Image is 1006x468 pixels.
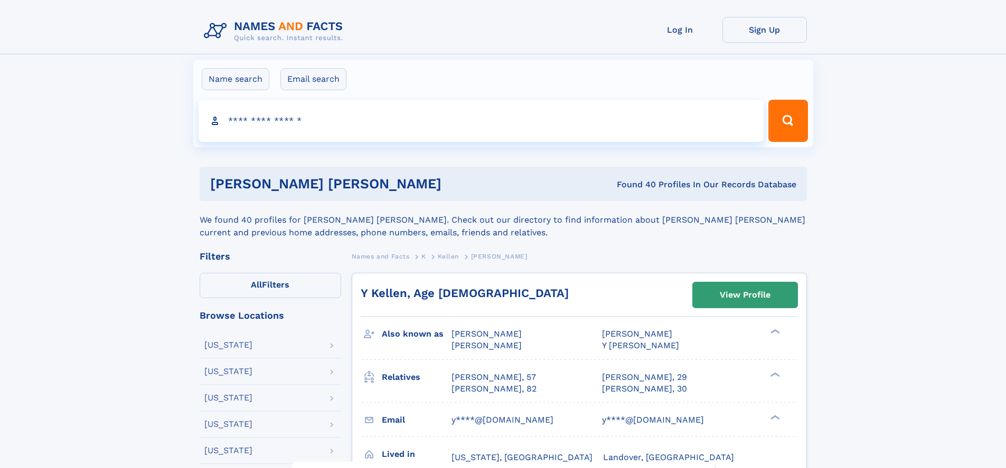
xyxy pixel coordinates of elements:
[602,340,679,350] span: Y [PERSON_NAME]
[199,100,764,142] input: search input
[352,250,410,263] a: Names and Facts
[200,17,352,45] img: Logo Names and Facts
[382,368,452,386] h3: Relatives
[382,411,452,429] h3: Email
[382,445,452,463] h3: Lived in
[200,311,341,320] div: Browse Locations
[602,383,687,395] a: [PERSON_NAME], 30
[768,371,781,378] div: ❯
[768,414,781,421] div: ❯
[452,383,537,395] a: [PERSON_NAME], 82
[452,329,522,339] span: [PERSON_NAME]
[210,177,529,190] h1: [PERSON_NAME] [PERSON_NAME]
[603,452,734,462] span: Landover, [GEOGRAPHIC_DATA]
[768,328,781,335] div: ❯
[452,340,522,350] span: [PERSON_NAME]
[722,17,807,43] a: Sign Up
[452,371,536,383] a: [PERSON_NAME], 57
[602,329,672,339] span: [PERSON_NAME]
[280,68,346,90] label: Email search
[452,452,593,462] span: [US_STATE], [GEOGRAPHIC_DATA]
[768,100,807,142] button: Search Button
[200,201,807,239] div: We found 40 profiles for [PERSON_NAME] [PERSON_NAME]. Check out our directory to find information...
[204,341,252,349] div: [US_STATE]
[204,446,252,455] div: [US_STATE]
[471,253,528,260] span: [PERSON_NAME]
[438,250,459,263] a: Kellen
[202,68,269,90] label: Name search
[421,253,426,260] span: K
[693,282,797,308] a: View Profile
[361,286,569,300] a: Y Kellen, Age [DEMOGRAPHIC_DATA]
[529,179,796,190] div: Found 40 Profiles In Our Records Database
[602,371,687,383] a: [PERSON_NAME], 29
[382,325,452,343] h3: Also known as
[200,252,341,261] div: Filters
[251,280,262,290] span: All
[204,394,252,402] div: [US_STATE]
[421,250,426,263] a: K
[720,283,770,307] div: View Profile
[204,420,252,428] div: [US_STATE]
[638,17,722,43] a: Log In
[200,273,341,298] label: Filters
[204,367,252,376] div: [US_STATE]
[438,253,459,260] span: Kellen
